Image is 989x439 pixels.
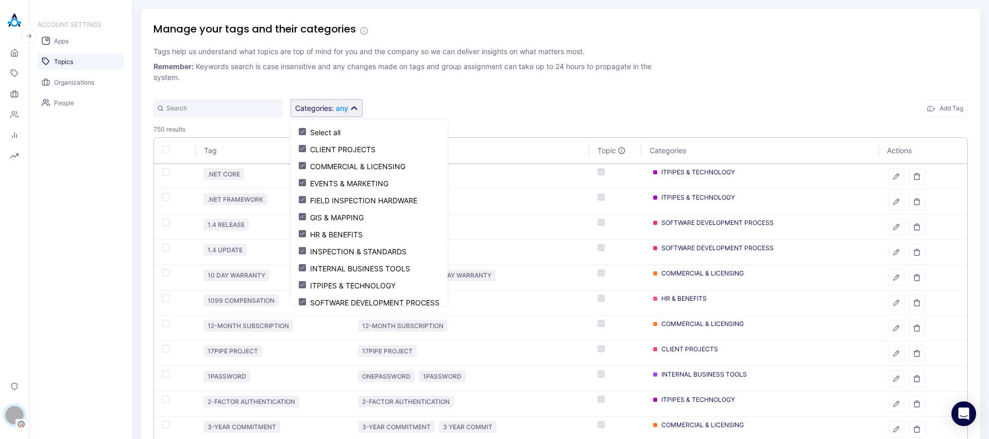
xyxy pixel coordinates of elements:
[661,193,735,201] span: ITPIPES & TECHNOLOGY
[358,320,448,332] span: topic badge
[203,345,262,357] span: topic badge
[661,295,707,302] span: HR & BENEFITS
[38,21,124,28] h3: ACCOUNT SETTINGS
[336,104,348,112] span: any
[203,320,293,332] span: topic badge
[661,345,718,353] span: CLIENT PROJECTS
[291,99,363,117] button: Categories:any
[4,402,25,429] button: ATenant Logo
[661,168,735,176] span: ITPIPES & TECHNOLOGY
[154,100,282,117] input: Search
[291,294,448,311] button: SOFTWARE DEVELOPMENT PROCESS
[38,53,124,70] a: Topics
[661,320,744,328] span: COMMERCIAL & LICENSING
[203,370,250,382] div: 1PASSWORD
[203,244,247,256] div: 1.4 UPDATE
[310,247,406,256] span: INSPECTION & STANDARDS
[439,421,497,433] div: 3 YEAR COMMIT
[310,162,405,171] span: COMMERCIAL & LICENSING
[203,244,247,256] span: topic badge
[358,320,448,332] div: 12-MONTH SUBSCRIPTION
[310,298,439,307] span: SOFTWARE DEVELOPMENT PROCESS
[358,421,435,433] span: topic badge
[203,345,262,357] div: 17PIPE PROJECT
[879,138,967,164] th: Actions
[154,46,669,57] p: Tags help us understand what topics are top of mind for you and the company so we can deliver ins...
[358,421,435,433] div: 3-YEAR COMMITMENT
[951,401,976,426] div: Open Intercom Messenger
[54,58,73,66] span: Topics
[203,295,279,306] span: topic badge
[203,370,250,382] span: topic badge
[291,226,448,243] button: HR & BENEFITS
[358,345,417,357] span: topic badge
[203,193,267,205] div: .NET FRAMEWORK
[430,269,496,281] div: 10 DAY WARRANTY
[54,37,69,45] span: Apps
[923,100,968,117] button: Add Tag
[291,124,448,141] button: Select all
[203,269,269,281] div: 10 DAY WARRANTY
[295,104,334,112] span: Categories :
[154,21,356,37] h1: Manage your tags and their categories
[358,345,417,357] div: 17PIPE PROJECT
[352,138,589,164] th: Keywords
[291,158,448,175] button: COMMERCIAL & LICENSING
[38,94,124,111] a: People
[203,269,269,281] span: topic badge
[661,370,747,378] span: INTERNAL BUSINESS TOOLS
[38,74,124,90] a: Organizations
[203,168,244,180] span: topic badge
[358,370,415,382] div: ONEPASSWORD
[154,61,669,83] p: Keywords search is case insensitive and any changes made on tags and group assignment can take up...
[661,244,774,252] span: SOFTWARE DEVELOPMENT PROCESS
[203,396,299,408] div: 2-FACTOR AUTHENTICATION
[203,320,293,332] div: 12-MONTH SUBSCRIPTION
[203,193,267,205] span: topic badge
[358,396,454,408] span: topic badge
[358,370,415,382] span: topic badge
[203,396,299,408] span: topic badge
[291,277,448,294] button: ITPIPES & TECHNOLOGY
[291,192,448,209] button: FIELD INSPECTION HARDWARE
[310,213,364,222] span: GIS & MAPPING
[154,62,194,71] b: Remember:
[419,370,466,382] span: topic badge
[291,209,448,226] button: GIS & MAPPING
[430,269,496,281] span: topic badge
[203,168,244,180] div: .NET CORE
[661,396,735,403] span: ITPIPES & TECHNOLOGY
[661,269,744,277] span: COMMERCIAL & LICENSING
[291,260,448,277] button: INTERNAL BUSINESS TOOLS
[310,264,410,273] span: INTERNAL BUSINESS TOOLS
[641,138,879,164] th: Categories
[310,196,417,205] span: FIELD INSPECTION HARDWARE
[661,219,774,226] span: SOFTWARE DEVELOPMENT PROCESS
[203,421,280,433] div: 3-YEAR COMMITMENT
[310,281,396,290] span: ITPIPES & TECHNOLOGY
[310,128,340,137] span: Select all
[203,421,280,433] span: topic badge
[291,141,448,158] button: CLIENT PROJECTS
[310,145,376,154] span: CLIENT PROJECTS
[291,175,448,192] button: EVENTS & MARKETING
[291,243,448,260] button: INSPECTION & STANDARDS
[5,406,24,425] div: A
[154,125,968,133] span: 750 results
[203,295,279,306] div: 1099 COMPENSATION
[439,421,497,433] span: topic badge
[203,219,249,231] span: topic badge
[38,32,124,49] a: Apps
[203,219,249,231] div: 1.4 RELEASE
[54,99,74,107] span: People
[204,146,336,155] span: Tag
[661,421,744,429] span: COMMERCIAL & LICENSING
[419,370,466,382] div: 1PASSWORD
[16,419,26,429] img: Tenant Logo
[4,10,25,31] img: Akooda Logo
[598,146,616,155] div: Topic
[54,78,94,86] span: Organizations
[310,179,388,188] span: EVENTS & MARKETING
[310,230,363,239] span: HR & BENEFITS
[358,396,454,408] div: 2-FACTOR AUTHENTICATION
